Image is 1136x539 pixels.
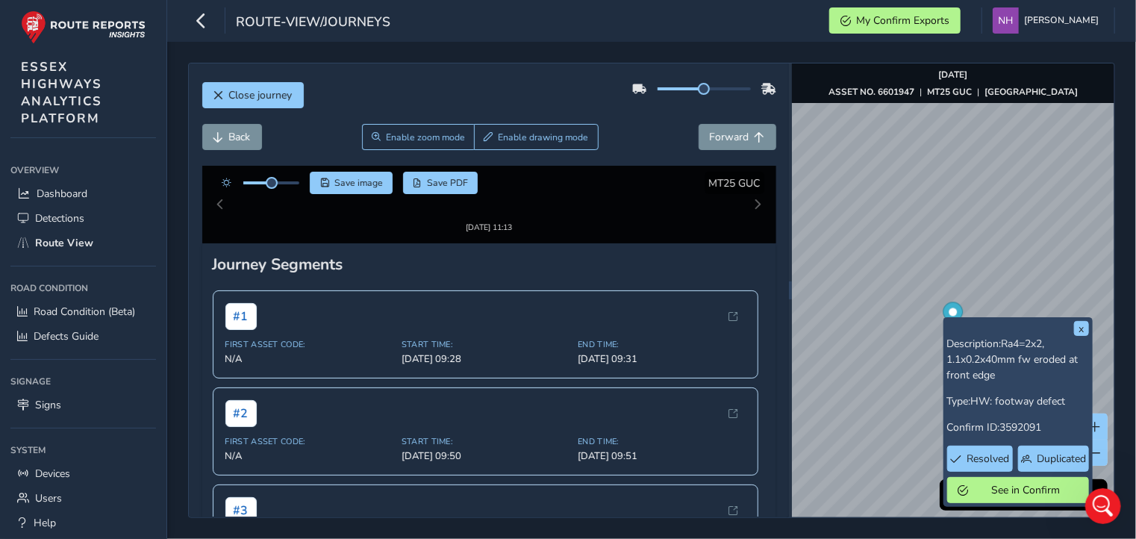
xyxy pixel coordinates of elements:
strong: [DATE] [939,69,968,81]
button: PDF [403,172,478,194]
b: Highways [125,328,181,340]
span: Save image [334,177,383,189]
span: Save PDF [427,177,468,189]
span: N/A [225,436,393,449]
span: Help [34,516,56,530]
p: Type: [947,393,1089,409]
span: MT25 GUC [709,176,761,190]
span: Start Time: [402,325,569,337]
span: My Confirm Exports [856,13,949,28]
span: First Asset Code: [225,325,393,337]
span: 3592091 [1000,420,1042,434]
span: First Asset Code: [225,423,393,434]
span: Ra4=2x2, 1.1x0.2x40mm fw eroded at front edge [947,337,1079,382]
span: # 1 [225,290,257,317]
a: Defects Guide [10,324,156,349]
p: Confirm ID: [947,420,1089,435]
button: Forward [699,124,776,150]
button: Back [202,124,262,150]
span: End Time: [578,325,745,337]
button: Save [310,172,393,194]
span: [PERSON_NAME] [1024,7,1099,34]
p: +2 others [72,19,121,34]
textarea: Message… [13,393,286,419]
span: Signs [35,398,61,412]
span: Defects Guide [34,329,99,343]
h1: Ed [72,7,87,19]
iframe: Intercom live chat [1085,488,1121,524]
span: # 3 [225,484,257,511]
span: # 2 [225,387,257,414]
strong: [GEOGRAPHIC_DATA] [984,86,1078,98]
button: Duplicated [1018,446,1088,472]
span: Route View [35,236,93,250]
button: Gif picker [71,425,83,437]
span: Users [35,491,62,505]
div: Overview [10,159,156,181]
button: x [1074,321,1089,336]
span: Close journey [229,88,293,102]
button: Draw [474,124,599,150]
button: Upload attachment [23,425,35,437]
div: This email originated from outside of the organisation. Do not click links or open attachments un... [66,63,275,136]
span: Enable zoom mode [386,131,465,143]
div: Ed says… [12,157,287,260]
span: route-view/journeys [236,13,390,34]
b: [PERSON_NAME] [66,313,163,325]
span: [DATE] 09:31 [578,339,745,352]
a: [EMAIL_ADDRESS][PERSON_NAME][DOMAIN_NAME] [66,343,248,370]
span: [DATE] 09:50 [402,436,569,449]
button: Send a message… [256,419,280,443]
div: Map marker [943,302,964,333]
span: Forward [710,130,749,144]
span: Resolved [967,452,1010,466]
span: [DATE] 09:28 [402,339,569,352]
div: Road Condition [10,277,156,299]
a: Dashboard [10,181,156,206]
span: Road Condition (Beta) [34,305,135,319]
span: Back [229,130,251,144]
button: Zoom [362,124,475,150]
a: Users [10,486,156,511]
button: Home [234,6,262,34]
span: See in Confirm [974,483,1078,497]
button: Start recording [95,425,107,437]
div: Signage [10,370,156,393]
strong: MT25 GUC [927,86,972,98]
a: Help [10,511,156,535]
a: Chat with me on Teams [66,357,239,384]
div: Close [262,6,289,33]
span: Enable drawing mode [498,131,588,143]
a: Devices [10,461,156,486]
img: diamond-layout [993,7,1019,34]
img: rr logo [21,10,146,44]
button: My Confirm Exports [829,7,961,34]
p: Description: [947,336,1089,383]
button: Emoji picker [47,425,59,437]
span: Duplicated [1037,452,1086,466]
span: HW: footway defect [971,394,1066,408]
span: [DATE] 09:51 [578,436,745,449]
div: Wonderful - this is a great way to start my morning! Let me know if there are any more problems, ... [24,166,233,239]
button: Resolved [947,446,1014,472]
button: [PERSON_NAME] [993,7,1104,34]
a: [DOMAIN_NAME][URL] [102,372,219,384]
button: See in Confirm [947,477,1089,503]
span: ESSEX HIGHWAYS ANALYTICS PLATFORM [21,58,102,127]
a: Route View [10,231,156,255]
b: From: [66,386,99,398]
div: System [10,439,156,461]
button: Close journey [202,82,304,108]
b: | Area 10 Inspector [66,313,219,340]
button: go back [10,6,38,34]
strong: ASSET NO. 6601947 [828,86,914,98]
img: Thumbnail frame [443,188,534,202]
b: CAUTION: [66,63,122,75]
div: [DATE] 11:13 [443,202,534,214]
a: Road Condition (Beta) [10,299,156,324]
span: End Time: [578,423,745,434]
span: N/A [225,339,393,352]
div: Journey Segments [213,240,766,261]
span: Start Time: [402,423,569,434]
img: Profile image for Ed [43,8,66,32]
